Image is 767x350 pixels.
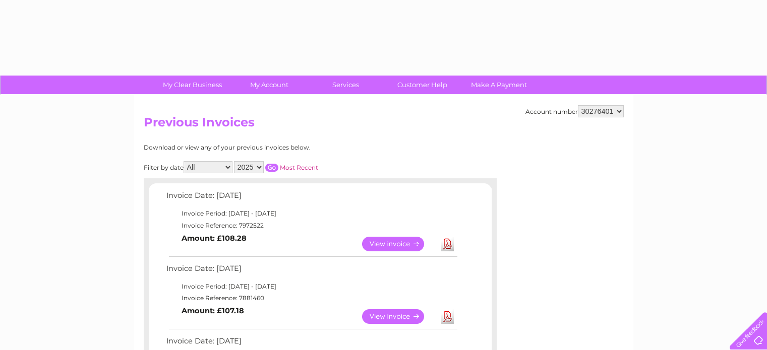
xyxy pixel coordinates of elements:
[441,237,454,251] a: Download
[304,76,387,94] a: Services
[182,306,244,315] b: Amount: £107.18
[144,161,408,173] div: Filter by date
[362,309,436,324] a: View
[164,207,459,220] td: Invoice Period: [DATE] - [DATE]
[441,309,454,324] a: Download
[227,76,311,94] a: My Account
[381,76,464,94] a: Customer Help
[280,164,318,171] a: Most Recent
[164,262,459,281] td: Invoice Date: [DATE]
[525,105,624,117] div: Account number
[151,76,234,94] a: My Clear Business
[164,292,459,304] td: Invoice Reference: 7881460
[182,234,247,243] b: Amount: £108.28
[164,220,459,232] td: Invoice Reference: 7972522
[144,144,408,151] div: Download or view any of your previous invoices below.
[164,189,459,207] td: Invoice Date: [DATE]
[144,115,624,134] h2: Previous Invoices
[362,237,436,251] a: View
[164,281,459,293] td: Invoice Period: [DATE] - [DATE]
[457,76,541,94] a: Make A Payment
